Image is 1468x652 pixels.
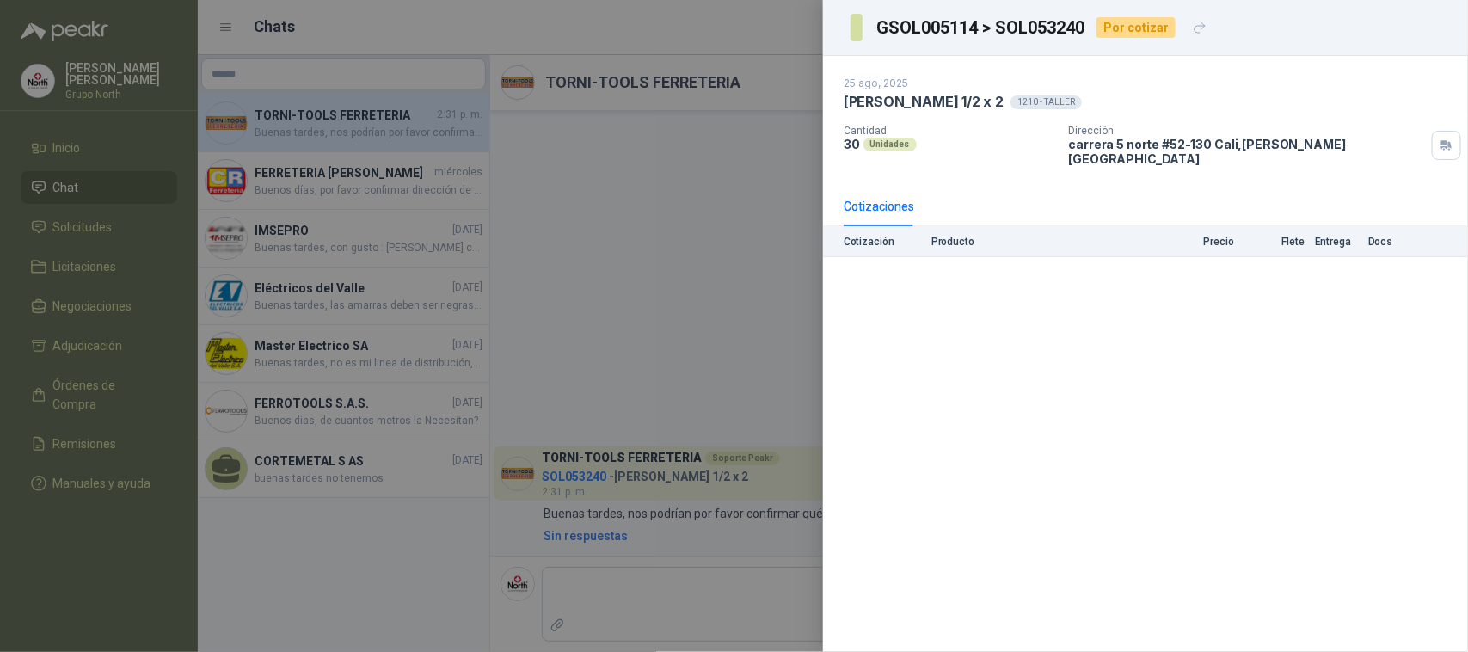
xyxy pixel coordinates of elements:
[1069,137,1425,166] p: carrera 5 norte #52-130 Cali , [PERSON_NAME][GEOGRAPHIC_DATA]
[844,93,1004,111] p: [PERSON_NAME] 1/2 x 2
[1096,17,1176,38] div: Por cotizar
[1148,236,1234,248] p: Precio
[844,197,914,216] div: Cotizaciones
[1069,125,1425,137] p: Dirección
[844,125,1055,137] p: Cantidad
[1368,236,1403,248] p: Docs
[1315,236,1358,248] p: Entrega
[844,236,921,248] p: Cotización
[844,77,908,89] p: 25 ago, 2025
[863,138,917,151] div: Unidades
[931,236,1138,248] p: Producto
[1244,236,1305,248] p: Flete
[876,19,1086,36] h3: GSOL005114 > SOL053240
[844,137,860,151] p: 30
[1010,95,1082,109] div: 1210 - TALLER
